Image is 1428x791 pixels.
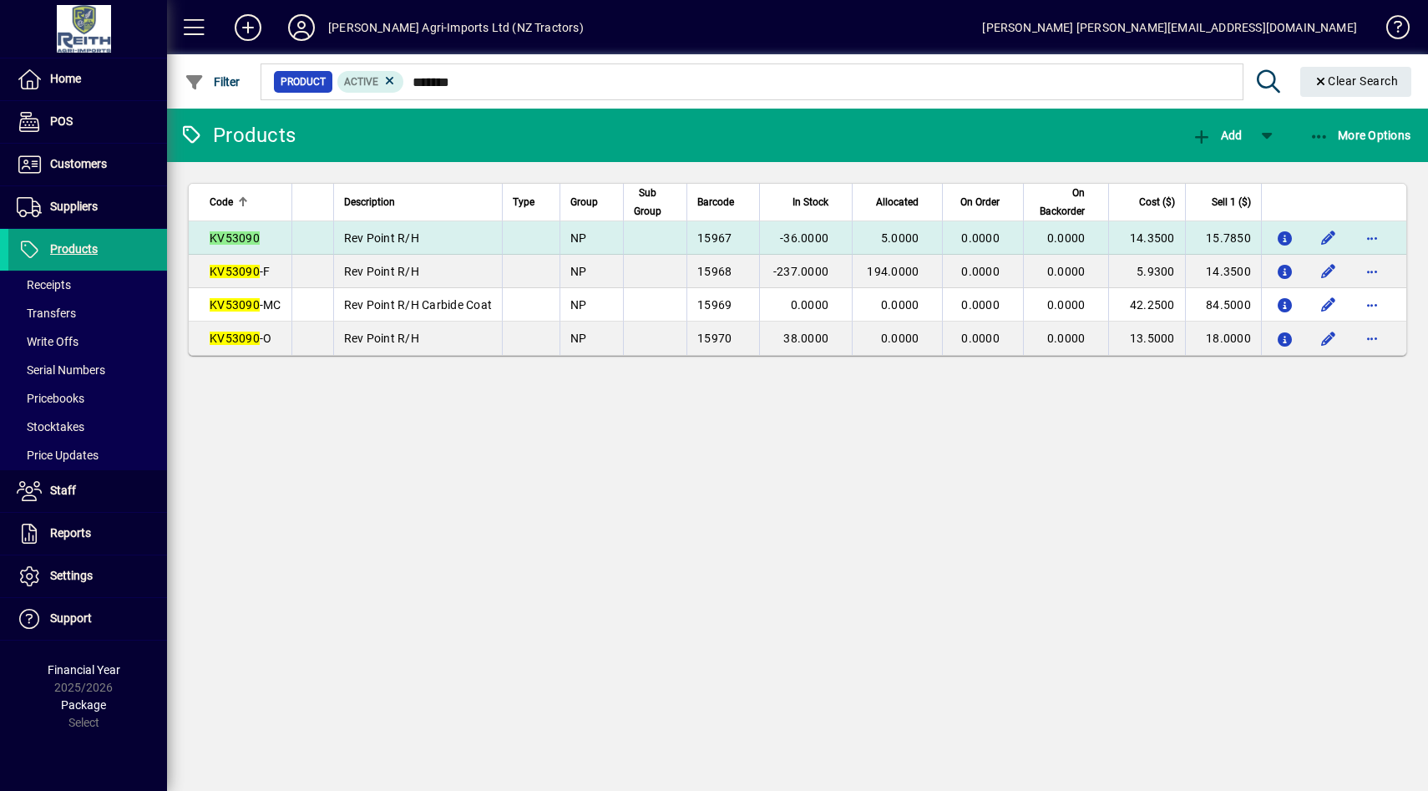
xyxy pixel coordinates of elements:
span: 15969 [697,298,732,312]
span: Clear Search [1314,74,1399,88]
a: POS [8,101,167,143]
div: Products [180,122,296,149]
span: Type [513,193,534,211]
span: 0.0000 [961,231,1000,245]
a: Transfers [8,299,167,327]
a: Receipts [8,271,167,299]
button: Profile [275,13,328,43]
button: More options [1359,325,1385,352]
span: Settings [50,569,93,582]
span: Suppliers [50,200,98,213]
span: -MC [210,298,281,312]
em: KV53090 [210,298,260,312]
span: Staff [50,484,76,497]
button: Add [221,13,275,43]
span: -237.0000 [773,265,828,278]
a: Customers [8,144,167,185]
span: 0.0000 [1047,332,1086,345]
span: Filter [185,75,241,89]
button: More options [1359,225,1385,251]
span: Receipts [17,278,71,292]
button: Clear [1300,67,1412,97]
td: 13.5000 [1108,322,1184,355]
button: Filter [180,67,245,97]
span: 0.0000 [881,298,919,312]
a: Settings [8,555,167,597]
span: Rev Point R/H Carbide Coat [344,298,493,312]
span: Allocated [876,193,919,211]
a: Pricebooks [8,384,167,413]
span: 15967 [697,231,732,245]
span: Code [210,193,233,211]
a: Stocktakes [8,413,167,441]
button: Add [1187,120,1246,150]
span: NP [570,332,587,345]
span: 0.0000 [881,332,919,345]
a: Home [8,58,167,100]
button: Edit [1315,258,1342,285]
span: 0.0000 [961,298,1000,312]
span: Home [50,72,81,85]
button: More options [1359,292,1385,318]
span: Pricebooks [17,392,84,405]
button: More options [1359,258,1385,285]
span: Serial Numbers [17,363,105,377]
td: 14.3500 [1108,221,1184,255]
span: On Backorder [1034,184,1086,221]
span: Product [281,74,326,90]
div: Description [344,193,493,211]
a: Reports [8,513,167,555]
a: Knowledge Base [1374,3,1407,58]
a: Serial Numbers [8,356,167,384]
span: NP [570,265,587,278]
button: Edit [1315,225,1342,251]
span: POS [50,114,73,128]
td: 42.2500 [1108,288,1184,322]
div: On Backorder [1034,184,1101,221]
span: -F [210,265,270,278]
button: Edit [1315,292,1342,318]
span: Price Updates [17,449,99,462]
span: Transfers [17,307,76,320]
a: Suppliers [8,186,167,228]
span: Package [61,698,106,712]
td: 15.7850 [1185,221,1261,255]
span: -O [210,332,271,345]
div: Allocated [863,193,934,211]
span: Support [50,611,92,625]
div: [PERSON_NAME] Agri-Imports Ltd (NZ Tractors) [328,14,584,41]
div: In Stock [770,193,843,211]
span: Rev Point R/H [344,332,419,345]
span: Barcode [697,193,734,211]
span: 0.0000 [1047,231,1086,245]
em: KV53090 [210,265,260,278]
span: Stocktakes [17,420,84,434]
span: 194.0000 [867,265,919,278]
mat-chip: Activation Status: Active [337,71,404,93]
div: On Order [953,193,1015,211]
span: Rev Point R/H [344,231,419,245]
td: 18.0000 [1185,322,1261,355]
em: KV53090 [210,231,260,245]
span: NP [570,298,587,312]
span: 38.0000 [783,332,828,345]
span: Reports [50,526,91,540]
span: Rev Point R/H [344,265,419,278]
span: 0.0000 [791,298,829,312]
a: Write Offs [8,327,167,356]
div: Group [570,193,613,211]
span: Active [344,76,378,88]
div: Sub Group [634,184,676,221]
span: 15970 [697,332,732,345]
td: 84.5000 [1185,288,1261,322]
span: 0.0000 [961,265,1000,278]
span: 0.0000 [1047,298,1086,312]
span: Sell 1 ($) [1212,193,1251,211]
a: Staff [8,470,167,512]
span: Sub Group [634,184,661,221]
td: 14.3500 [1185,255,1261,288]
a: Support [8,598,167,640]
span: 5.0000 [881,231,919,245]
span: 15968 [697,265,732,278]
span: Write Offs [17,335,78,348]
